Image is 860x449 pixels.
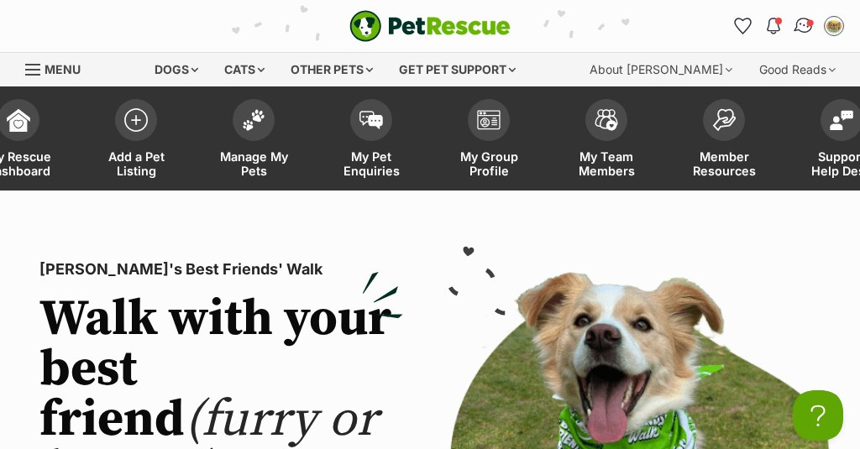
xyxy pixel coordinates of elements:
[747,53,847,86] div: Good Reads
[242,109,265,131] img: manage-my-pets-icon-02211641906a0b7f246fdf0571729dbe1e7629f14944591b6c1af311fb30b64b.svg
[279,53,385,86] div: Other pets
[195,91,312,191] a: Manage My Pets
[216,149,291,178] span: Manage My Pets
[7,108,30,132] img: dashboard-icon-eb2f2d2d3e046f16d808141f083e7271f6b2e854fb5c12c21221c1fb7104beca.svg
[77,91,195,191] a: Add a Pet Listing
[124,108,148,132] img: add-pet-listing-icon-0afa8454b4691262ce3f59096e99ab1cd57d4a30225e0717b998d2c9b9846f56.svg
[98,149,174,178] span: Add a Pet Listing
[349,10,511,42] a: PetRescue
[45,62,81,76] span: Menu
[686,149,762,178] span: Member Resources
[760,13,787,39] button: Notifications
[793,15,815,37] img: chat-41dd97257d64d25036548639549fe6c8038ab92f7586957e7f3b1b290dea8141.svg
[595,109,618,131] img: team-members-icon-5396bd8760b3fe7c0b43da4ab00e1e3bb1a5d9ba89233759b79545d2d3fc5d0d.svg
[712,108,736,131] img: member-resources-icon-8e73f808a243e03378d46382f2149f9095a855e16c252ad45f914b54edf8863c.svg
[430,91,548,191] a: My Group Profile
[312,91,430,191] a: My Pet Enquiries
[830,110,853,130] img: help-desk-icon-fdf02630f3aa405de69fd3d07c3f3aa587a6932b1a1747fa1d2bba05be0121f9.svg
[578,53,744,86] div: About [PERSON_NAME]
[821,13,847,39] button: My account
[477,110,501,130] img: group-profile-icon-3fa3cf56718a62981997c0bc7e787c4b2cf8bcc04b72c1350f741eb67cf2f40e.svg
[333,149,409,178] span: My Pet Enquiries
[730,13,847,39] ul: Account quick links
[665,91,783,191] a: Member Resources
[39,258,403,281] p: [PERSON_NAME]'s Best Friends' Walk
[359,111,383,129] img: pet-enquiries-icon-7e3ad2cf08bfb03b45e93fb7055b45f3efa6380592205ae92323e6603595dc1f.svg
[451,149,527,178] span: My Group Profile
[786,8,821,43] a: Conversations
[25,53,92,83] a: Menu
[767,18,780,34] img: notifications-46538b983faf8c2785f20acdc204bb7945ddae34d4c08c2a6579f10ce5e182be.svg
[143,53,210,86] div: Dogs
[826,18,842,34] img: Carolyn McInnes profile pic
[730,13,757,39] a: Favourites
[349,10,511,42] img: logo-e224e6f780fb5917bec1dbf3a21bbac754714ae5b6737aabdf751b685950b380.svg
[569,149,644,178] span: My Team Members
[212,53,276,86] div: Cats
[387,53,527,86] div: Get pet support
[793,390,843,441] iframe: Help Scout Beacon - Open
[548,91,665,191] a: My Team Members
